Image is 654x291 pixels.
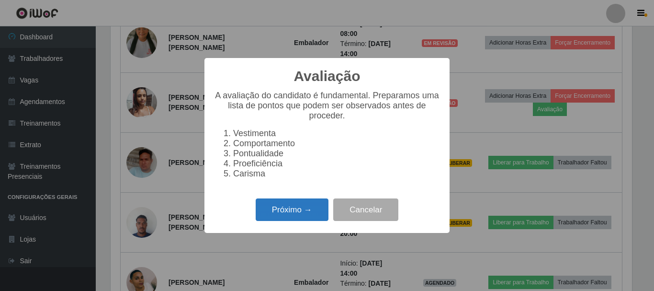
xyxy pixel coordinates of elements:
li: Carisma [233,169,440,179]
li: Vestimenta [233,128,440,139]
li: Proeficiência [233,159,440,169]
li: Pontualidade [233,149,440,159]
button: Próximo → [256,198,328,221]
li: Comportamento [233,139,440,149]
p: A avaliação do candidato é fundamental. Preparamos uma lista de pontos que podem ser observados a... [214,91,440,121]
h2: Avaliação [294,68,361,85]
button: Cancelar [333,198,398,221]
